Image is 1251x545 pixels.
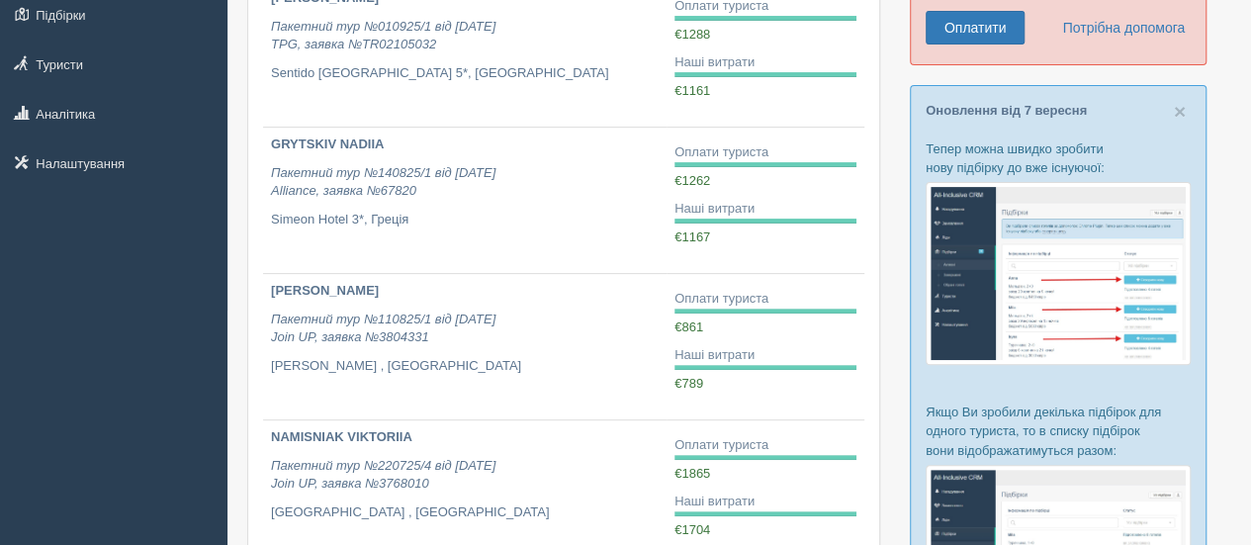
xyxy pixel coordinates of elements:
[271,211,659,229] p: Simeon Hotel 3*, Греція
[271,165,495,199] i: Пакетний тур №140825/1 від [DATE] Alliance, заявка №67820
[926,403,1191,459] p: Якщо Ви зробили декілька підбірок для одного туриста, то в списку підбірок вони відображатимуться...
[926,182,1191,365] img: %D0%BF%D1%96%D0%B4%D0%B1%D1%96%D1%80%D0%BA%D0%B0-%D1%82%D1%83%D1%80%D0%B8%D1%81%D1%82%D1%83-%D1%8...
[674,83,710,98] span: €1161
[926,11,1025,45] a: Оплатити
[271,283,379,298] b: [PERSON_NAME]
[271,503,659,522] p: [GEOGRAPHIC_DATA] , [GEOGRAPHIC_DATA]
[263,128,667,273] a: GRYTSKIV NADIIA Пакетний тур №140825/1 від [DATE]Alliance, заявка №67820 Simeon Hotel 3*, Греція
[674,346,856,365] div: Наші витрати
[1174,101,1186,122] button: Close
[674,466,710,481] span: €1865
[674,319,703,334] span: €861
[674,290,856,309] div: Оплати туриста
[271,458,495,492] i: Пакетний тур №220725/4 від [DATE] Join UP, заявка №3768010
[1174,100,1186,123] span: ×
[674,522,710,537] span: €1704
[271,64,659,83] p: Sentido [GEOGRAPHIC_DATA] 5*, [GEOGRAPHIC_DATA]
[674,229,710,244] span: €1167
[271,429,412,444] b: NAMISNIAK VIKTORIIA
[674,27,710,42] span: €1288
[674,376,703,391] span: €789
[674,53,856,72] div: Наші витрати
[674,143,856,162] div: Оплати туриста
[271,312,495,345] i: Пакетний тур №110825/1 від [DATE] Join UP, заявка №3804331
[674,493,856,511] div: Наші витрати
[674,173,710,188] span: €1262
[674,200,856,219] div: Наші витрати
[271,136,384,151] b: GRYTSKIV NADIIA
[1049,11,1186,45] a: Потрібна допомога
[271,19,495,52] i: Пакетний тур №010925/1 від [DATE] TPG, заявка №TR02105032
[263,274,667,419] a: [PERSON_NAME] Пакетний тур №110825/1 від [DATE]Join UP, заявка №3804331 [PERSON_NAME] , [GEOGRAPH...
[271,357,659,376] p: [PERSON_NAME] , [GEOGRAPHIC_DATA]
[926,139,1191,177] p: Тепер можна швидко зробити нову підбірку до вже існуючої:
[674,436,856,455] div: Оплати туриста
[926,103,1087,118] a: Оновлення від 7 вересня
